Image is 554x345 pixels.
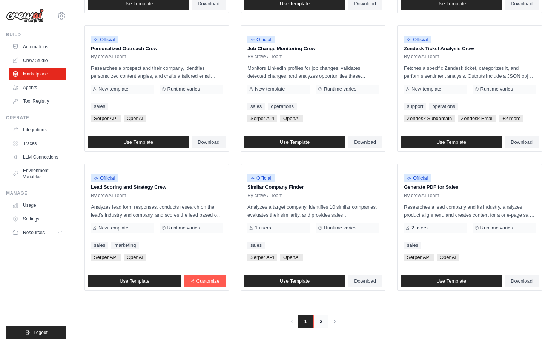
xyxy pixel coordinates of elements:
[91,36,118,43] span: Official
[505,275,539,287] a: Download
[6,9,44,23] img: Logo
[91,64,223,80] p: Researches a prospect and their company, identifies personalized content angles, and crafts a tai...
[9,82,66,94] a: Agents
[91,183,223,191] p: Lead Scoring and Strategy Crew
[480,86,513,92] span: Runtime varies
[111,242,139,249] a: marketing
[88,136,189,148] a: Use Template
[404,36,431,43] span: Official
[247,103,265,110] a: sales
[429,103,458,110] a: operations
[324,225,357,231] span: Runtime varies
[348,275,382,287] a: Download
[255,225,271,231] span: 1 users
[404,203,536,219] p: Researches a lead company and its industry, analyzes product alignment, and creates content for a...
[98,225,128,231] span: New template
[404,174,431,182] span: Official
[404,115,455,122] span: Zendesk Subdomain
[91,174,118,182] span: Official
[91,242,108,249] a: sales
[404,45,536,52] p: Zendesk Ticket Analysis Crew
[88,275,181,287] a: Use Template
[91,203,223,219] p: Analyzes lead form responses, conducts research on the lead's industry and company, and scores th...
[244,275,345,287] a: Use Template
[247,254,277,261] span: Serper API
[511,1,533,7] span: Download
[247,174,275,182] span: Official
[6,115,66,121] div: Operate
[354,278,376,284] span: Download
[404,64,536,80] p: Fetches a specific Zendesk ticket, categorizes it, and performs sentiment analysis. Outputs inclu...
[348,136,382,148] a: Download
[436,1,466,7] span: Use Template
[411,225,428,231] span: 2 users
[9,54,66,66] a: Crew Studio
[91,254,121,261] span: Serper API
[9,124,66,136] a: Integrations
[120,278,149,284] span: Use Template
[247,203,379,219] p: Analyzes a target company, identifies 10 similar companies, evaluates their similarity, and provi...
[23,229,45,236] span: Resources
[255,86,285,92] span: New template
[123,139,153,145] span: Use Template
[404,193,439,199] span: By crewAI Team
[9,151,66,163] a: LLM Connections
[34,330,48,336] span: Logout
[404,103,426,110] a: support
[499,115,523,122] span: +2 more
[6,32,66,38] div: Build
[9,137,66,149] a: Traces
[9,41,66,53] a: Automations
[247,242,265,249] a: sales
[404,183,536,191] p: Generate PDF for Sales
[404,242,421,249] a: sales
[324,86,357,92] span: Runtime varies
[91,103,108,110] a: sales
[401,136,502,148] a: Use Template
[247,183,379,191] p: Similar Company Finder
[124,115,146,122] span: OpenAI
[505,136,539,148] a: Download
[9,68,66,80] a: Marketplace
[280,254,303,261] span: OpenAI
[244,136,345,148] a: Use Template
[285,315,341,328] nav: Pagination
[184,275,226,287] a: Customize
[167,86,200,92] span: Runtime varies
[280,278,310,284] span: Use Template
[9,199,66,211] a: Usage
[247,54,283,60] span: By crewAI Team
[9,95,66,107] a: Tool Registry
[91,45,223,52] p: Personalized Outreach Crew
[458,115,496,122] span: Zendesk Email
[198,1,219,7] span: Download
[411,86,441,92] span: New template
[280,139,310,145] span: Use Template
[6,190,66,196] div: Manage
[192,136,226,148] a: Download
[280,115,303,122] span: OpenAI
[6,326,66,339] button: Logout
[480,225,513,231] span: Runtime varies
[9,213,66,225] a: Settings
[9,226,66,239] button: Resources
[511,278,533,284] span: Download
[198,139,219,145] span: Download
[313,315,328,328] a: 2
[247,193,283,199] span: By crewAI Team
[437,254,459,261] span: OpenAI
[247,115,277,122] span: Serper API
[511,139,533,145] span: Download
[280,1,310,7] span: Use Template
[9,165,66,183] a: Environment Variables
[354,1,376,7] span: Download
[401,275,502,287] a: Use Template
[247,36,275,43] span: Official
[247,45,379,52] p: Job Change Monitoring Crew
[196,278,219,284] span: Customize
[354,139,376,145] span: Download
[268,103,297,110] a: operations
[91,54,126,60] span: By crewAI Team
[98,86,128,92] span: New template
[123,1,153,7] span: Use Template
